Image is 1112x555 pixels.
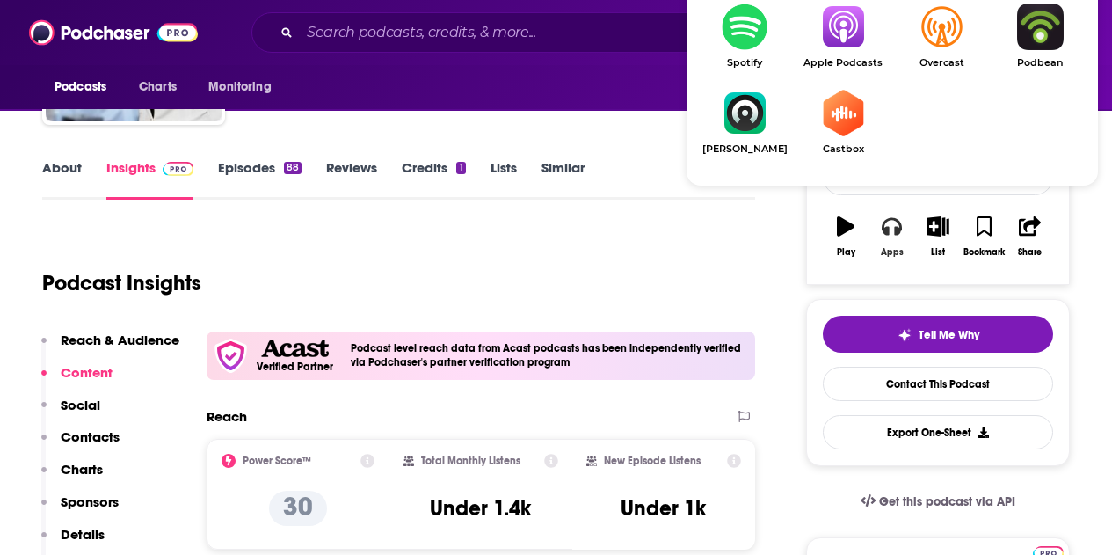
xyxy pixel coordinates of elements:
[898,328,912,342] img: tell me why sparkle
[430,495,531,522] h3: Under 1.4k
[823,367,1053,401] a: Contact This Podcast
[402,159,465,200] a: Credits1
[794,143,892,155] span: Castbox
[604,455,701,467] h2: New Episode Listens
[61,461,103,478] p: Charts
[991,4,1089,69] a: PodbeanPodbean
[326,159,377,200] a: Reviews
[41,332,179,364] button: Reach & Audience
[41,428,120,461] button: Contacts
[1018,247,1042,258] div: Share
[61,428,120,445] p: Contacts
[823,316,1053,353] button: tell me why sparkleTell Me Why
[41,397,100,429] button: Social
[196,70,294,104] button: open menu
[351,342,748,369] h4: Podcast level reach data from Acast podcasts has been independently verified via Podchaser's part...
[837,247,855,258] div: Play
[892,57,991,69] span: Overcast
[695,57,794,69] span: Spotify
[42,70,129,104] button: open menu
[961,205,1007,268] button: Bookmark
[300,18,753,47] input: Search podcasts, credits, & more...
[218,159,302,200] a: Episodes88
[41,461,103,493] button: Charts
[243,455,311,467] h2: Power Score™
[251,12,912,53] div: Search podcasts, credits, & more...
[207,408,247,425] h2: Reach
[881,247,904,258] div: Apps
[915,205,961,268] button: List
[794,57,892,69] span: Apple Podcasts
[892,4,991,69] a: OvercastOvercast
[214,339,248,373] img: verfied icon
[991,57,1089,69] span: Podbean
[208,75,271,99] span: Monitoring
[284,162,302,174] div: 88
[61,364,113,381] p: Content
[963,247,1005,258] div: Bookmark
[621,495,706,522] h3: Under 1k
[823,415,1053,449] button: Export One-Sheet
[139,75,177,99] span: Charts
[931,247,945,258] div: List
[41,493,119,526] button: Sponsors
[1007,205,1053,268] button: Share
[847,480,1029,523] a: Get this podcast via API
[421,455,520,467] h2: Total Monthly Listens
[61,493,119,510] p: Sponsors
[794,4,892,69] a: Apple PodcastsApple Podcasts
[919,328,979,342] span: Tell Me Why
[163,162,193,176] img: Podchaser Pro
[541,159,585,200] a: Similar
[106,159,193,200] a: InsightsPodchaser Pro
[55,75,106,99] span: Podcasts
[879,494,1015,509] span: Get this podcast via API
[695,4,794,69] a: SpotifySpotify
[869,205,914,268] button: Apps
[695,143,794,155] span: [PERSON_NAME]
[794,90,892,155] a: CastboxCastbox
[61,526,105,543] p: Details
[257,361,333,372] h5: Verified Partner
[42,159,82,200] a: About
[41,364,113,397] button: Content
[42,270,201,296] h1: Podcast Insights
[61,332,179,348] p: Reach & Audience
[29,16,198,49] img: Podchaser - Follow, Share and Rate Podcasts
[491,159,517,200] a: Lists
[695,90,794,155] a: Castro[PERSON_NAME]
[261,340,328,358] img: Acast
[61,397,100,413] p: Social
[127,70,187,104] a: Charts
[269,491,327,526] p: 30
[456,162,465,174] div: 1
[823,205,869,268] button: Play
